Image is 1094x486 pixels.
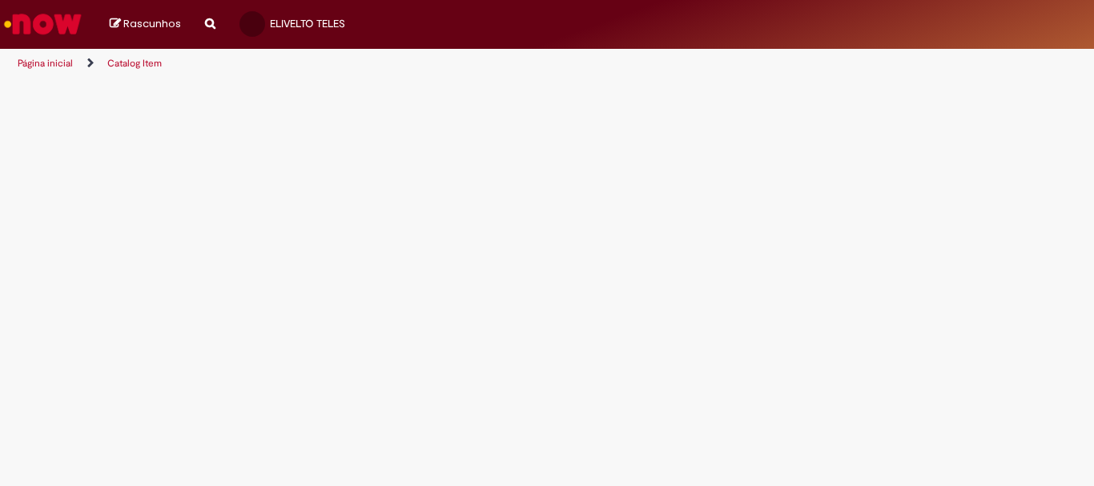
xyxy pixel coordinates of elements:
[107,57,162,70] a: Catalog Item
[270,17,345,30] span: ELIVELTO TELES
[18,57,73,70] a: Página inicial
[110,17,181,32] a: Rascunhos
[12,49,718,78] ul: Trilhas de página
[123,16,181,31] span: Rascunhos
[2,8,84,40] img: ServiceNow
